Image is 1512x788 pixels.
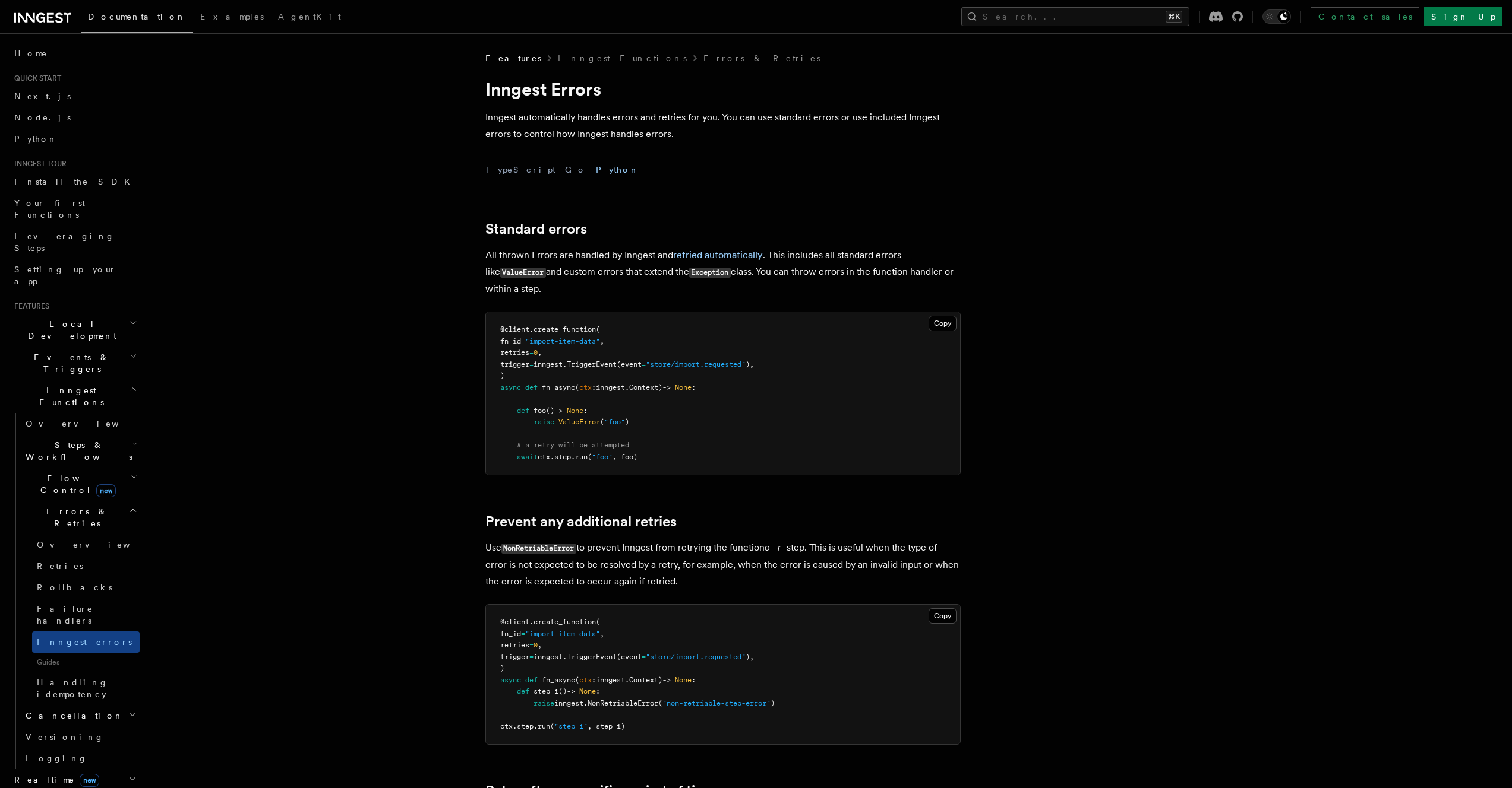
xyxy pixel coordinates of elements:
span: step_1 [534,687,558,695]
span: Guides [32,653,140,672]
span: new [80,774,99,787]
span: def [525,676,538,684]
a: Leveraging Steps [10,225,140,259]
span: . [513,722,517,730]
span: = [529,360,534,368]
button: Local Development [10,313,140,347]
a: Inngest Functions [558,52,687,64]
div: Errors & Retries [21,534,140,705]
span: "foo" [592,453,613,461]
button: Events & Triggers [10,347,140,380]
button: Errors & Retries [21,501,140,534]
span: None [675,676,692,684]
span: ( [658,699,662,707]
span: Next.js [14,91,71,101]
a: Python [10,128,140,150]
h1: Inngest Errors [485,78,961,100]
span: Flow Control [21,472,131,496]
span: TriggerEvent [567,653,617,661]
span: step [554,453,571,461]
span: , [600,630,604,638]
span: def [517,687,529,695]
span: (event [617,653,642,661]
span: ( [596,325,600,333]
span: Logging [26,754,87,763]
span: Failure handlers [37,604,93,625]
span: Steps & Workflows [21,439,132,463]
a: Prevent any additional retries [485,513,677,530]
span: -> [567,687,575,695]
a: Failure handlers [32,598,140,631]
span: ), [746,653,754,661]
kbd: ⌘K [1166,11,1182,23]
code: ValueError [500,268,546,278]
span: Overview [37,540,159,549]
span: Rollbacks [37,583,112,592]
span: async [500,383,521,392]
span: = [642,360,646,368]
span: @client [500,618,529,626]
span: @client [500,325,529,333]
span: new [96,484,116,497]
span: create_function [534,618,596,626]
a: Versioning [21,726,140,748]
span: raise [534,699,554,707]
span: 0 [534,348,538,357]
span: = [529,641,534,649]
span: Python [14,134,58,144]
div: Inngest Functions [10,413,140,769]
span: Versioning [26,732,104,742]
span: ctx [500,722,513,730]
span: ) [500,371,504,380]
a: Errors & Retries [703,52,820,64]
span: inngest. [534,360,567,368]
span: ) [625,418,629,426]
span: retries [500,348,529,357]
span: . [550,453,554,461]
button: Toggle dark mode [1262,9,1291,24]
span: "step_1" [554,722,588,730]
a: Node.js [10,107,140,128]
span: Errors & Retries [21,506,129,529]
a: Inngest errors [32,631,140,653]
button: Search...⌘K [961,7,1189,26]
span: Node.js [14,113,71,122]
span: Documentation [88,12,186,21]
span: "import-item-data" [525,630,600,638]
span: : [692,383,696,392]
span: () [546,406,554,415]
span: ctx [579,676,592,684]
a: Documentation [81,4,193,33]
span: fn_async [542,676,575,684]
span: fn_id [500,337,521,345]
span: Inngest errors [37,637,132,647]
span: : [583,406,588,415]
a: Next.js [10,85,140,107]
span: None [567,406,583,415]
span: Overview [26,419,148,428]
span: AgentKit [278,12,341,21]
span: Realtime [10,774,99,786]
span: Features [10,301,49,311]
span: TriggerEvent [567,360,617,368]
code: NonRetriableError [501,544,576,554]
span: def [517,406,529,415]
span: inngest [596,676,625,684]
span: -> [662,676,671,684]
span: Inngest tour [10,159,67,169]
span: raise [534,418,554,426]
span: Install the SDK [14,177,137,186]
span: () [558,687,567,695]
span: Home [14,47,48,59]
span: ), [746,360,754,368]
a: AgentKit [271,4,348,32]
span: step [517,722,534,730]
span: . [529,325,534,333]
span: retries [500,641,529,649]
span: Context) [629,383,662,392]
span: Examples [200,12,264,21]
span: ) [771,699,775,707]
span: . [571,453,575,461]
span: Your first Functions [14,198,85,220]
span: None [579,687,596,695]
